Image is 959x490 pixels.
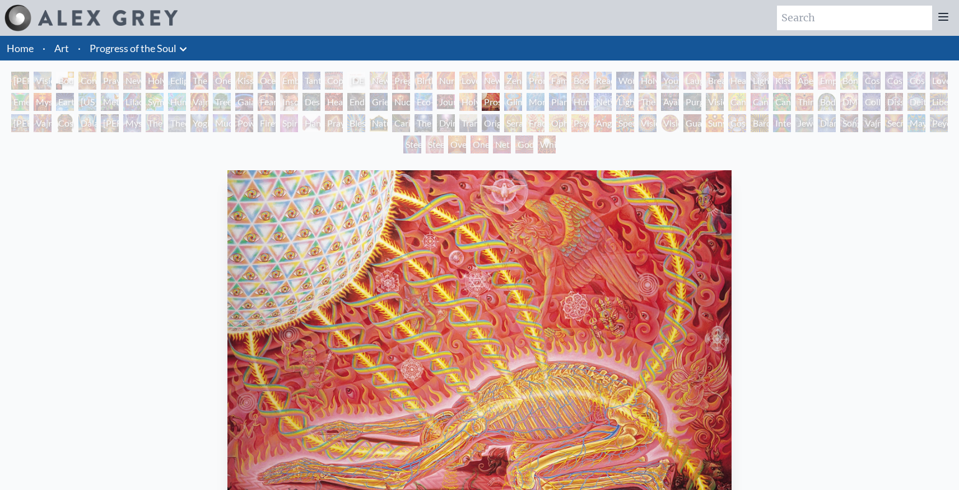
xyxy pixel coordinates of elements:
[728,72,746,90] div: Healing
[78,72,96,90] div: Contemplation
[907,114,925,132] div: Mayan Being
[403,136,421,153] div: Steeplehead 1
[11,93,29,111] div: Emerald Grail
[482,72,500,90] div: New Family
[392,93,410,111] div: Nuclear Crucifixion
[773,72,791,90] div: Kiss of the [MEDICAL_DATA]
[482,93,500,111] div: Prostration
[885,93,903,111] div: Dissectional Art for Tool's Lateralus CD
[482,114,500,132] div: Original Face
[347,93,365,111] div: Endarkenment
[258,114,276,132] div: Firewalking
[415,93,432,111] div: Eco-Atlas
[90,40,176,56] a: Progress of the Soul
[773,93,791,111] div: Cannabacchus
[146,114,164,132] div: The Seer
[280,114,298,132] div: Spirit Animates the Flesh
[56,114,74,132] div: Cosmic [DEMOGRAPHIC_DATA]
[471,136,488,153] div: One
[728,93,746,111] div: Cannabis Mudra
[571,93,589,111] div: Human Geometry
[594,114,612,132] div: Angel Skin
[515,136,533,153] div: Godself
[459,72,477,90] div: Love Circuit
[325,114,343,132] div: Praying Hands
[818,93,836,111] div: Body/Mind as a Vibratory Field of Energy
[78,114,96,132] div: Dalai Lama
[549,114,567,132] div: Ophanic Eyelash
[818,114,836,132] div: Diamond Being
[11,114,29,132] div: [PERSON_NAME]
[493,136,511,153] div: Net of Being
[7,42,34,54] a: Home
[773,114,791,132] div: Interbeing
[683,93,701,111] div: Purging
[213,93,231,111] div: Tree & Person
[840,114,858,132] div: Song of Vajra Being
[930,114,948,132] div: Peyote Being
[190,72,208,90] div: The Kiss
[549,72,567,90] div: Family
[616,93,634,111] div: Lightworker
[504,114,522,132] div: Seraphic Transport Docking on the Third Eye
[706,72,724,90] div: Breathing
[795,114,813,132] div: Jewel Being
[235,72,253,90] div: Kissing
[549,93,567,111] div: Planetary Prayers
[751,72,769,90] div: Lightweaver
[258,72,276,90] div: Ocean of Love Bliss
[728,114,746,132] div: Cosmic Elf
[840,93,858,111] div: DMT - The Spirit Molecule
[616,114,634,132] div: Spectral Lotus
[885,72,903,90] div: Cosmic Artist
[527,114,544,132] div: Fractal Eyes
[190,114,208,132] div: Yogi & the Möbius Sphere
[101,93,119,111] div: Metamorphosis
[840,72,858,90] div: Bond
[54,40,69,56] a: Art
[527,72,544,90] div: Promise
[795,93,813,111] div: Third Eye Tears of Joy
[930,93,948,111] div: Liberation Through Seeing
[930,72,948,90] div: Love is a Cosmic Force
[616,72,634,90] div: Wonder
[661,114,679,132] div: Vision [PERSON_NAME]
[863,114,881,132] div: Vajra Being
[213,114,231,132] div: Mudra
[123,72,141,90] div: New Man New Woman
[123,93,141,111] div: Lilacs
[78,93,96,111] div: [US_STATE] Song
[168,72,186,90] div: Eclipse
[437,93,455,111] div: Journey of the Wounded Healer
[123,114,141,132] div: Mystic Eye
[437,72,455,90] div: Nursing
[907,93,925,111] div: Deities & Demons Drinking from the Milky Pool
[437,114,455,132] div: Dying
[538,136,556,153] div: White Light
[347,72,365,90] div: [DEMOGRAPHIC_DATA] Embryo
[459,114,477,132] div: Transfiguration
[56,72,74,90] div: Body, Mind, Spirit
[639,93,657,111] div: The Shulgins and their Alchemical Angels
[448,136,466,153] div: Oversoul
[213,72,231,90] div: One Taste
[706,93,724,111] div: Vision Tree
[907,72,925,90] div: Cosmic Lovers
[777,6,932,30] input: Search
[459,93,477,111] div: Holy Fire
[863,93,881,111] div: Collective Vision
[302,114,320,132] div: Hands that See
[571,72,589,90] div: Boo-boo
[168,114,186,132] div: Theologue
[73,36,85,60] li: ·
[34,114,52,132] div: Vajra Guru
[639,114,657,132] div: Vision Crystal
[527,93,544,111] div: Monochord
[504,72,522,90] div: Zena Lotus
[258,93,276,111] div: Fear
[325,93,343,111] div: Headache
[280,93,298,111] div: Insomnia
[146,72,164,90] div: Holy Grail
[302,93,320,111] div: Despair
[34,72,52,90] div: Visionary Origin of Language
